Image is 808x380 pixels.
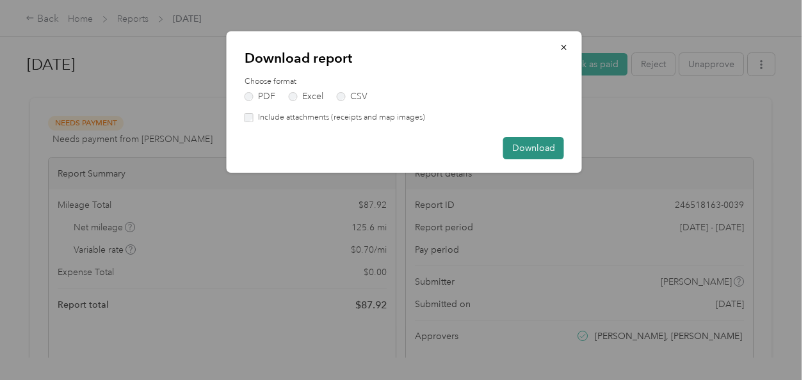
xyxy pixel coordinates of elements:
[289,92,323,101] label: Excel
[503,137,564,159] button: Download
[736,308,808,380] iframe: Everlance-gr Chat Button Frame
[337,92,368,101] label: CSV
[245,76,564,88] label: Choose format
[254,112,425,123] label: Include attachments (receipts and map images)
[245,92,275,101] label: PDF
[245,49,564,67] p: Download report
